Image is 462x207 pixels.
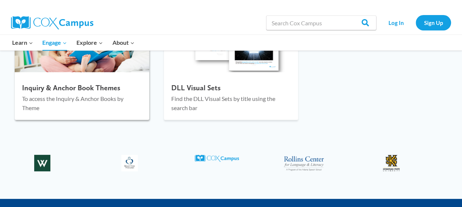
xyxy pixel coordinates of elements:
[38,35,72,50] button: Child menu of Engage
[15,1,149,120] a: Inquiry & Anchor Book Themes To access the Inquiry & Anchor Books by Theme
[108,35,139,50] button: Child menu of About
[7,35,38,50] button: Child menu of Learn
[276,149,332,177] img: rollins_logo-1-300x116.png
[15,149,70,177] img: westminster_sq_green-1.png
[72,35,108,50] button: Child menu of Explore
[171,83,291,92] h4: DLL Visual Sets
[11,16,93,29] img: Cox Campus
[266,15,376,30] input: Search Cox Campus
[189,149,244,167] img: CoxCampus-Logo-Blue-1-1-300x48.png
[7,35,139,50] nav: Primary Navigation
[363,149,419,177] img: Kennesaw-Logo-1-298x300.png
[22,94,142,113] p: To access the Inquiry & Anchor Books by Theme
[171,94,291,113] p: Find the DLL Visual Sets by title using the search bar
[416,15,451,30] a: Sign Up
[380,15,451,30] nav: Secondary Navigation
[164,1,298,120] a: DLL Visual Sets Find the DLL Visual Sets by title using the search bar
[380,15,412,30] a: Log In
[22,83,142,92] h4: Inquiry & Anchor Book Themes
[102,149,157,177] img: Quality-Care-for-Children-1-300x300.png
